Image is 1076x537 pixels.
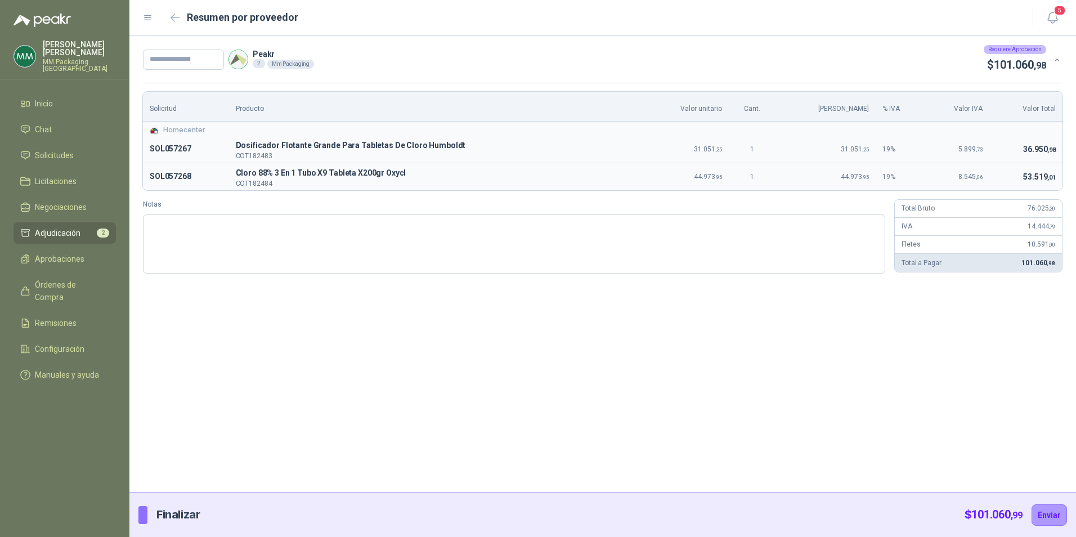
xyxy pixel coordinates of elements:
a: Órdenes de Compra [14,274,116,308]
th: Producto [229,92,643,122]
img: Company Logo [229,50,248,69]
span: Inicio [35,97,53,110]
span: 76.025 [1028,204,1055,212]
button: 5 [1042,8,1062,28]
span: 31.051 [694,145,722,153]
span: 101.060 [971,508,1023,521]
a: Negociaciones [14,196,116,218]
img: Company Logo [14,46,35,67]
a: Aprobaciones [14,248,116,270]
span: ,95 [862,174,869,180]
span: ,79 [1048,223,1055,230]
th: Valor Total [989,92,1062,122]
span: ,25 [862,146,869,153]
a: Solicitudes [14,145,116,166]
p: SOL057267 [150,142,222,156]
span: ,98 [1047,146,1056,154]
p: MM Packaging [GEOGRAPHIC_DATA] [43,59,116,72]
th: Valor IVA [923,92,989,122]
p: [PERSON_NAME] [PERSON_NAME] [43,41,116,56]
div: 2 [253,59,265,68]
p: $ [987,56,1046,74]
div: Requiere Aprobación [984,45,1046,54]
span: Cloro 88% 3 En 1 Tubo X9 Tableta X200gr Oxycl [236,167,636,180]
div: Homecenter [150,125,1056,136]
p: Finalizar [156,506,200,523]
a: Configuración [14,338,116,360]
td: 19 % [876,136,924,163]
span: 5 [1053,5,1066,16]
p: Fletes [902,239,920,250]
span: ,98 [1047,260,1055,266]
span: ,73 [976,146,983,153]
label: Notas [143,199,885,210]
img: Company Logo [150,126,159,135]
span: Solicitudes [35,149,74,162]
p: COT182483 [236,153,636,159]
span: Licitaciones [35,175,77,187]
th: [PERSON_NAME] [775,92,876,122]
span: 2 [97,229,109,238]
p: Peakr [253,50,314,58]
a: Manuales y ayuda [14,364,116,386]
div: Mm Packaging [267,60,314,69]
h2: Resumen por proveedor [187,10,298,25]
span: ,99 [1011,510,1023,521]
th: Valor unitario [643,92,729,122]
span: Manuales y ayuda [35,369,99,381]
p: Total a Pagar [902,258,941,268]
th: Cant. [729,92,775,122]
span: 36.950 [1023,145,1056,154]
span: 8.545 [958,173,983,181]
td: 1 [729,163,775,190]
a: Chat [14,119,116,140]
td: 19 % [876,163,924,190]
p: IVA [902,221,912,232]
p: D [236,139,636,153]
span: ,00 [1048,241,1055,248]
a: Inicio [14,93,116,114]
span: Remisiones [35,317,77,329]
td: 1 [729,136,775,163]
span: 31.051 [841,145,869,153]
p: Total Bruto [902,203,934,214]
span: Configuración [35,343,84,355]
th: Solicitud [143,92,229,122]
span: Negociaciones [35,201,87,213]
p: COT182484 [236,180,636,187]
span: 14.444 [1028,222,1055,230]
span: Adjudicación [35,227,80,239]
p: SOL057268 [150,170,222,184]
span: ,01 [1047,174,1056,181]
span: Órdenes de Compra [35,279,105,303]
img: Logo peakr [14,14,71,27]
span: ,20 [1048,205,1055,212]
span: 44.973 [694,173,722,181]
span: 53.519 [1023,172,1056,181]
span: 101.060 [994,58,1046,71]
span: Dosificador Flotante Grande Para Tabletas De Cloro Humboldt [236,139,636,153]
p: C [236,167,636,180]
span: 5.899 [958,145,983,153]
th: % IVA [876,92,924,122]
a: Adjudicación2 [14,222,116,244]
a: Licitaciones [14,171,116,192]
span: 44.973 [841,173,869,181]
span: Aprobaciones [35,253,84,265]
button: Enviar [1032,504,1067,526]
span: 101.060 [1021,259,1055,267]
span: ,06 [976,174,983,180]
p: $ [965,506,1023,523]
span: ,95 [715,174,722,180]
span: 10.591 [1028,240,1055,248]
span: ,98 [1034,60,1046,71]
span: Chat [35,123,52,136]
a: Remisiones [14,312,116,334]
span: ,25 [715,146,722,153]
